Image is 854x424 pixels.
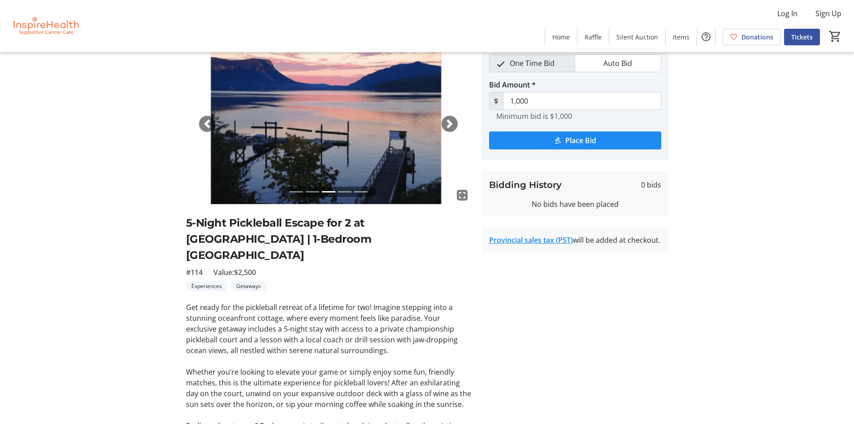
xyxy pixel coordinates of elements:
[577,29,609,45] a: Raffle
[791,32,813,42] span: Tickets
[231,281,266,291] tr-label-badge: Getaways
[552,32,570,42] span: Home
[723,29,780,45] a: Donations
[777,8,798,19] span: Log In
[815,8,841,19] span: Sign Up
[186,281,227,291] tr-label-badge: Experiences
[489,199,661,210] div: No bids have been placed
[489,92,503,110] span: $
[489,131,661,149] button: Place Bid
[489,235,661,245] div: will be added at checkout.
[489,79,536,90] label: Bid Amount *
[770,6,805,21] button: Log In
[827,28,843,44] button: Cart
[186,302,471,356] p: Get ready for the pickleball retreat of a lifetime for two! Imagine stepping into a stunning ocea...
[666,29,697,45] a: Items
[186,44,471,204] img: Image
[598,55,637,72] span: Auto Bid
[697,28,715,46] button: Help
[616,32,658,42] span: Silent Auction
[741,32,773,42] span: Donations
[641,179,661,190] span: 0 bids
[457,190,468,201] mat-icon: fullscreen
[489,235,573,245] a: Provincial sales tax (PST)
[504,55,560,72] span: One Time Bid
[213,267,256,278] span: Value: $2,500
[496,112,572,121] tr-hint: Minimum bid is $1,000
[489,178,562,192] h3: Bidding History
[585,32,602,42] span: Raffle
[545,29,577,45] a: Home
[565,135,596,146] span: Place Bid
[186,267,203,278] span: #114
[673,32,689,42] span: Items
[784,29,820,45] a: Tickets
[186,215,471,263] h2: 5-Night Pickleball Escape for 2 at [GEOGRAPHIC_DATA] | 1-Bedroom [GEOGRAPHIC_DATA]
[808,6,849,21] button: Sign Up
[609,29,665,45] a: Silent Auction
[186,367,471,410] p: Whether you’re looking to elevate your game or simply enjoy some fun, friendly matches, this is t...
[5,4,85,48] img: InspireHealth Supportive Cancer Care's Logo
